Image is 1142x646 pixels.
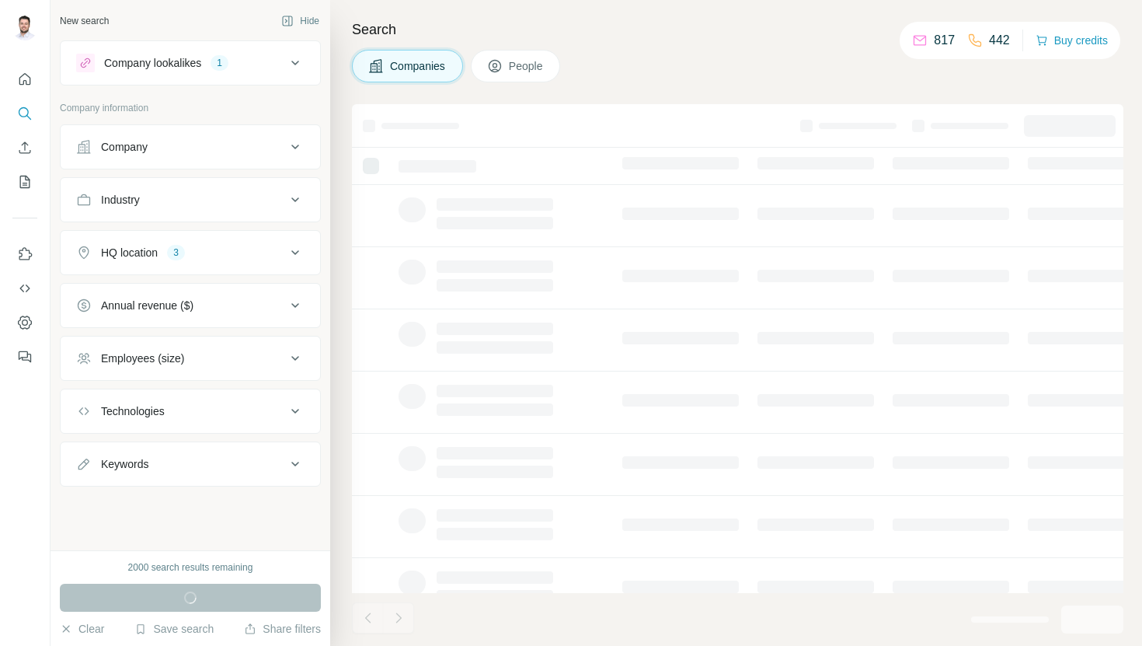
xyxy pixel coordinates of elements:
[61,445,320,483] button: Keywords
[101,298,193,313] div: Annual revenue ($)
[101,192,140,208] div: Industry
[61,340,320,377] button: Employees (size)
[12,309,37,337] button: Dashboard
[134,621,214,637] button: Save search
[12,100,37,127] button: Search
[61,234,320,271] button: HQ location3
[270,9,330,33] button: Hide
[167,246,185,260] div: 3
[61,181,320,218] button: Industry
[1036,30,1108,51] button: Buy credits
[61,128,320,166] button: Company
[12,134,37,162] button: Enrich CSV
[61,44,320,82] button: Company lookalikes1
[101,403,165,419] div: Technologies
[12,343,37,371] button: Feedback
[101,456,148,472] div: Keywords
[60,14,109,28] div: New search
[390,58,447,74] span: Companies
[989,31,1010,50] p: 442
[128,560,253,574] div: 2000 search results remaining
[12,240,37,268] button: Use Surfe on LinkedIn
[211,56,228,70] div: 1
[61,393,320,430] button: Technologies
[244,621,321,637] button: Share filters
[60,101,321,115] p: Company information
[12,16,37,40] img: Avatar
[101,139,148,155] div: Company
[104,55,201,71] div: Company lookalikes
[12,274,37,302] button: Use Surfe API
[101,245,158,260] div: HQ location
[509,58,545,74] span: People
[61,287,320,324] button: Annual revenue ($)
[101,351,184,366] div: Employees (size)
[12,65,37,93] button: Quick start
[934,31,955,50] p: 817
[352,19,1123,40] h4: Search
[60,621,104,637] button: Clear
[12,168,37,196] button: My lists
